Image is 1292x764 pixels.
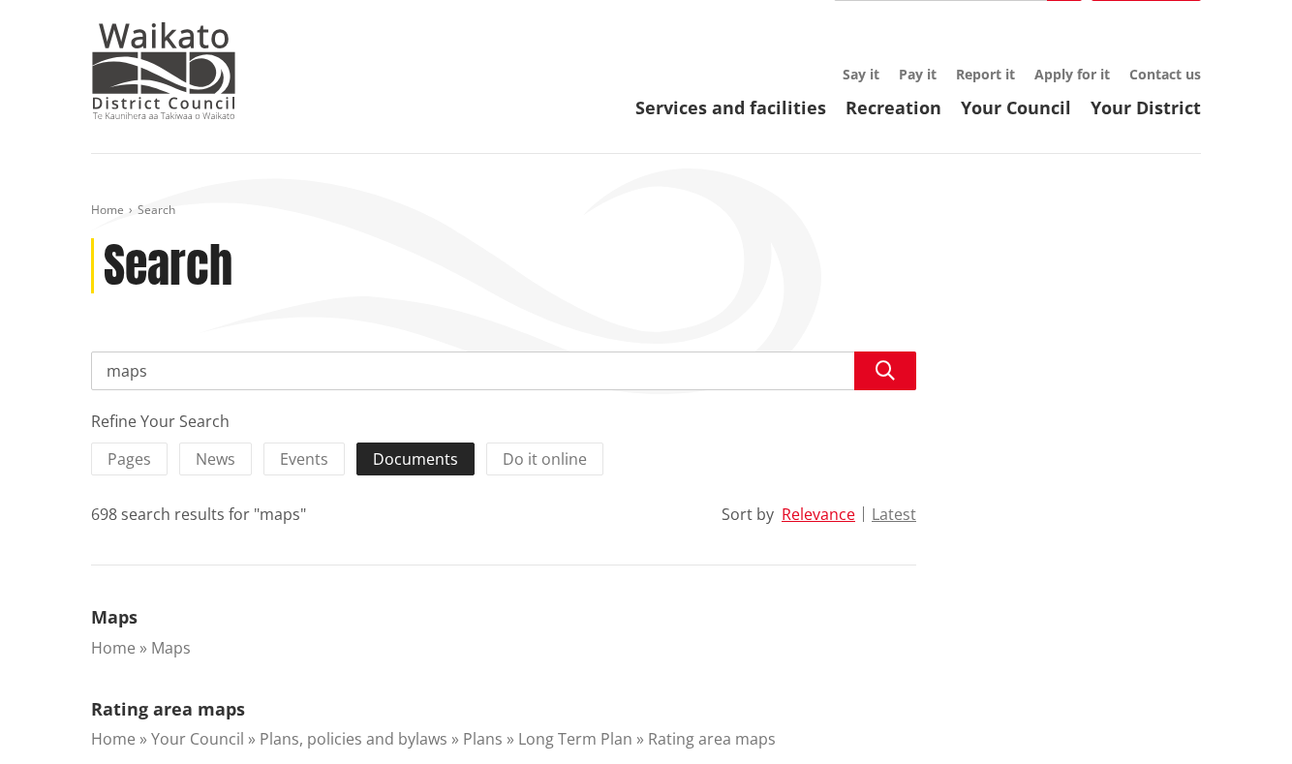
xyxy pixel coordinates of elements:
[1091,96,1201,119] a: Your District
[899,65,937,83] a: Pay it
[1203,683,1273,752] iframe: Messenger Launcher
[956,65,1015,83] a: Report it
[373,448,458,470] span: Documents
[138,201,175,218] span: Search
[108,448,151,470] span: Pages
[1034,65,1110,83] a: Apply for it
[961,96,1071,119] a: Your Council
[91,697,245,720] a: Rating area maps
[91,351,916,390] input: Search input
[151,637,191,658] a: Maps
[91,503,306,526] div: 698 search results for "maps"
[280,448,328,470] span: Events
[91,605,138,628] a: Maps
[846,96,941,119] a: Recreation
[91,637,136,658] a: Home
[260,728,447,749] a: Plans, policies and bylaws
[635,96,826,119] a: Services and facilities
[104,238,232,294] h1: Search
[648,728,776,749] a: Rating area maps
[1129,65,1201,83] a: Contact us
[843,65,879,83] a: Say it
[518,728,632,749] a: Long Term Plan
[91,202,1201,219] nav: breadcrumb
[91,201,124,218] a: Home
[782,505,855,523] button: Relevance
[503,448,587,470] span: Do it online
[872,505,916,523] button: Latest
[196,448,235,470] span: News
[151,728,244,749] a: Your Council
[91,728,136,749] a: Home
[91,22,236,119] img: Waikato District Council - Te Kaunihera aa Takiwaa o Waikato
[91,410,916,433] div: Refine Your Search
[463,728,503,749] a: Plans
[722,503,774,526] div: Sort by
